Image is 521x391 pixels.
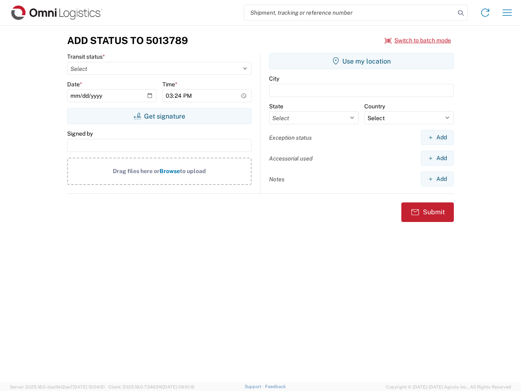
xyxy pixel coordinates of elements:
[67,81,82,88] label: Date
[113,168,160,174] span: Drag files here or
[245,384,265,389] a: Support
[160,168,180,174] span: Browse
[269,75,279,82] label: City
[162,81,177,88] label: Time
[67,108,252,124] button: Get signature
[67,35,188,46] h3: Add Status to 5013789
[421,151,454,166] button: Add
[385,34,451,47] button: Switch to batch mode
[67,130,93,137] label: Signed by
[269,134,312,141] label: Exception status
[421,171,454,187] button: Add
[67,53,105,60] label: Transit status
[10,384,105,389] span: Server: 2025.18.0-daa1fe12ee7
[108,384,195,389] span: Client: 2025.18.0-7346316
[364,103,385,110] label: Country
[269,155,313,162] label: Accessorial used
[386,383,511,391] span: Copyright © [DATE]-[DATE] Agistix Inc., All Rights Reserved
[421,130,454,145] button: Add
[265,384,286,389] a: Feedback
[244,5,455,20] input: Shipment, tracking or reference number
[163,384,195,389] span: [DATE] 08:10:16
[269,176,285,183] label: Notes
[269,103,283,110] label: State
[401,202,454,222] button: Submit
[73,384,105,389] span: [DATE] 10:04:51
[269,53,454,69] button: Use my location
[180,168,206,174] span: to upload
